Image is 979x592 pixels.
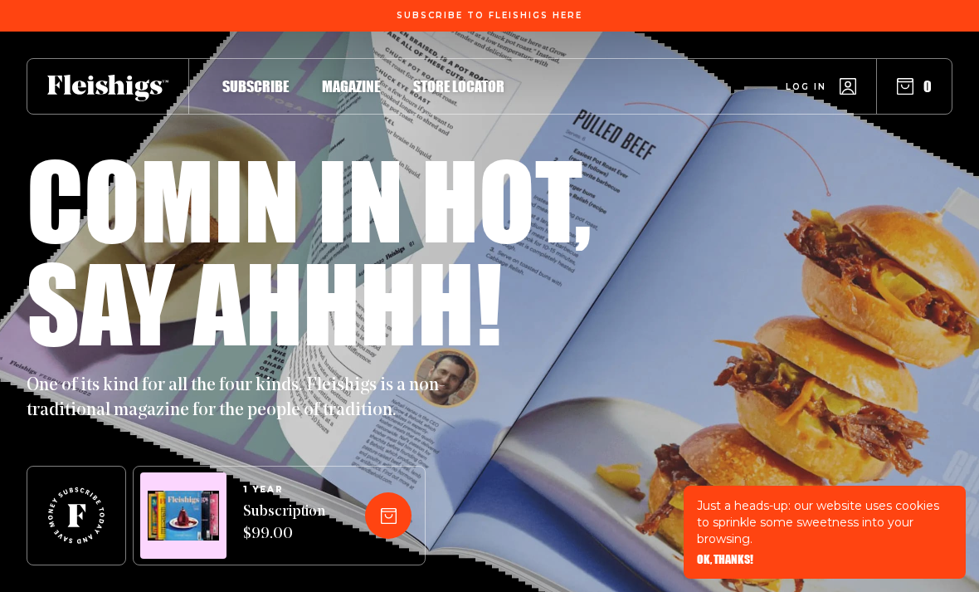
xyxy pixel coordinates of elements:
[322,75,380,97] a: Magazine
[413,77,504,95] span: Store locator
[786,81,826,93] span: Log in
[397,11,582,21] span: Subscribe To Fleishigs Here
[243,501,325,546] span: Subscription $99.00
[222,77,289,95] span: Subscribe
[786,78,856,95] a: Log in
[243,485,325,495] span: 1 YEAR
[27,251,502,354] h1: Say ahhhh!
[148,491,219,541] img: Magazines image
[322,77,380,95] span: Magazine
[697,554,753,565] button: OK, THANKS!
[27,374,458,423] p: One of its kind for all the four kinds. Fleishigs is a non-traditional magazine for the people of...
[243,485,325,546] a: 1 YEARSubscription $99.00
[897,77,932,95] button: 0
[413,75,504,97] a: Store locator
[27,148,592,251] h1: Comin in hot,
[222,75,289,97] a: Subscribe
[393,11,586,19] a: Subscribe To Fleishigs Here
[697,497,952,547] p: Just a heads-up: our website uses cookies to sprinkle some sweetness into your browsing.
